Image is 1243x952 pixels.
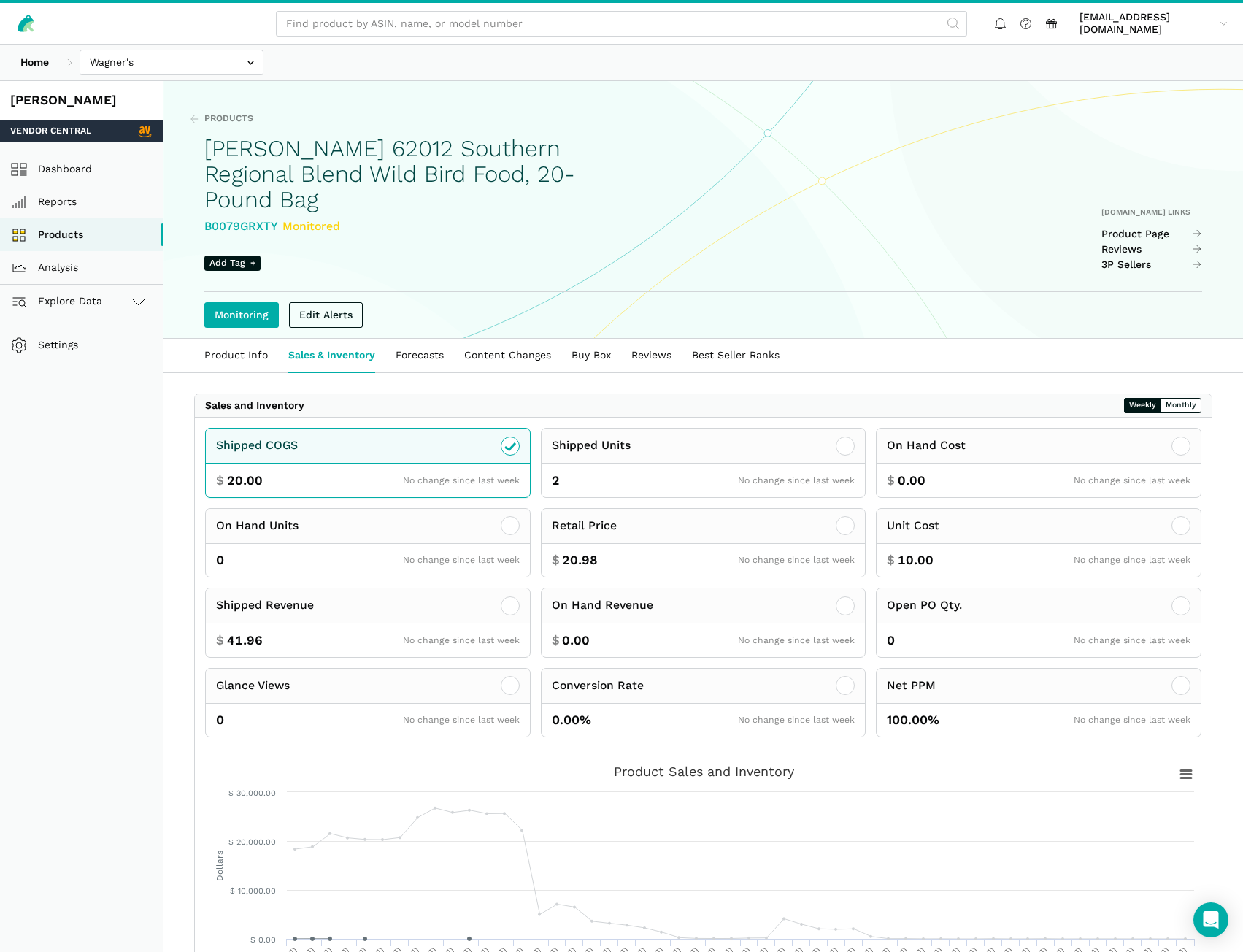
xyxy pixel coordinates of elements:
[562,632,590,650] span: 0.00
[1101,243,1203,256] a: Reviews
[194,339,278,372] a: Product Info
[236,837,276,847] tspan: 20,000.00
[738,635,855,645] span: No change since last week
[541,588,866,658] button: On Hand Revenue $ 0.00 No change since last week
[216,472,224,490] span: $
[887,677,936,695] div: Net PPM
[10,125,91,138] span: Vendor Central
[1101,228,1203,241] a: Product Page
[204,136,631,212] h1: [PERSON_NAME] 62012 Southern Regional Blend Wild Bird Food, 20-Pound Bag
[236,788,276,798] tspan: 30,000.00
[1101,258,1203,272] a: 3P Sellers
[216,632,224,650] span: $
[205,428,531,498] button: Shipped COGS $ 20.00 No change since last week
[1101,207,1203,218] div: [DOMAIN_NAME] Links
[887,711,939,729] span: 100.00%
[1080,11,1215,37] span: [EMAIL_ADDRESS][DOMAIN_NAME]
[541,508,866,578] button: Retail Price $ 20.98 No change since last week
[876,668,1201,738] button: Net PPM 100.00% No change since last week
[204,256,261,271] span: Add Tag
[1074,635,1190,645] span: No change since last week
[289,302,363,328] a: Edit Alerts
[10,50,59,75] a: Home
[887,632,895,650] span: 0
[228,788,234,798] tspan: $
[250,935,255,945] tspan: $
[403,635,520,645] span: No change since last week
[876,428,1201,498] button: On Hand Cost $ 0.00 No change since last week
[738,475,855,485] span: No change since last week
[205,668,531,738] button: Glance Views 0 No change since last week
[682,339,790,372] a: Best Seller Ranks
[205,399,304,412] div: Sales and Inventory
[258,935,276,945] tspan: 0.00
[228,837,234,847] tspan: $
[10,91,153,110] div: [PERSON_NAME]
[541,668,866,738] button: Conversion Rate 0.00% No change since last week
[189,112,253,126] a: Products
[876,588,1201,658] button: Open PO Qty. 0 No change since last week
[621,339,682,372] a: Reviews
[898,472,925,490] span: 0.00
[403,555,520,565] span: No change since last week
[276,11,967,37] input: Find product by ASIN, name, or model number
[385,339,454,372] a: Forecasts
[552,677,644,695] div: Conversion Rate
[205,508,531,578] button: On Hand Units 0 No change since last week
[1074,8,1233,39] a: [EMAIL_ADDRESS][DOMAIN_NAME]
[216,677,290,695] div: Glance Views
[230,886,235,896] tspan: $
[552,517,617,535] div: Retail Price
[552,632,560,650] span: $
[216,437,298,455] div: Shipped COGS
[454,339,561,372] a: Content Changes
[552,437,631,455] div: Shipped Units
[1193,902,1228,937] div: Open Intercom Messenger
[205,588,531,658] button: Shipped Revenue $ 41.96 No change since last week
[1074,475,1190,485] span: No change since last week
[1161,398,1201,413] button: Monthly
[1074,555,1190,565] span: No change since last week
[738,555,855,565] span: No change since last week
[552,551,560,569] span: $
[204,112,253,126] span: Products
[552,596,653,615] div: On Hand Revenue
[552,472,559,490] span: 2
[216,517,299,535] div: On Hand Units
[1074,715,1190,725] span: No change since last week
[887,596,962,615] div: Open PO Qty.
[541,428,866,498] button: Shipped Units 2 No change since last week
[216,711,224,729] span: 0
[562,551,598,569] span: 20.98
[876,508,1201,578] button: Unit Cost $ 10.00 No change since last week
[887,551,895,569] span: $
[227,632,263,650] span: 41.96
[552,711,591,729] span: 0.00%
[15,293,102,310] span: Explore Data
[282,219,340,233] span: Monitored
[1124,398,1161,413] button: Weekly
[614,764,795,779] tspan: Product Sales and Inventory
[403,715,520,725] span: No change since last week
[278,339,385,372] a: Sales & Inventory
[403,475,520,485] span: No change since last week
[887,437,966,455] div: On Hand Cost
[738,715,855,725] span: No change since last week
[898,551,934,569] span: 10.00
[238,886,276,896] tspan: 10,000.00
[216,551,224,569] span: 0
[80,50,263,75] input: Wagner's
[216,596,314,615] div: Shipped Revenue
[204,218,631,236] div: B0079GRXTY
[227,472,263,490] span: 20.00
[250,257,255,270] span: +
[215,851,225,881] tspan: Dollars
[561,339,621,372] a: Buy Box
[887,472,895,490] span: $
[887,517,939,535] div: Unit Cost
